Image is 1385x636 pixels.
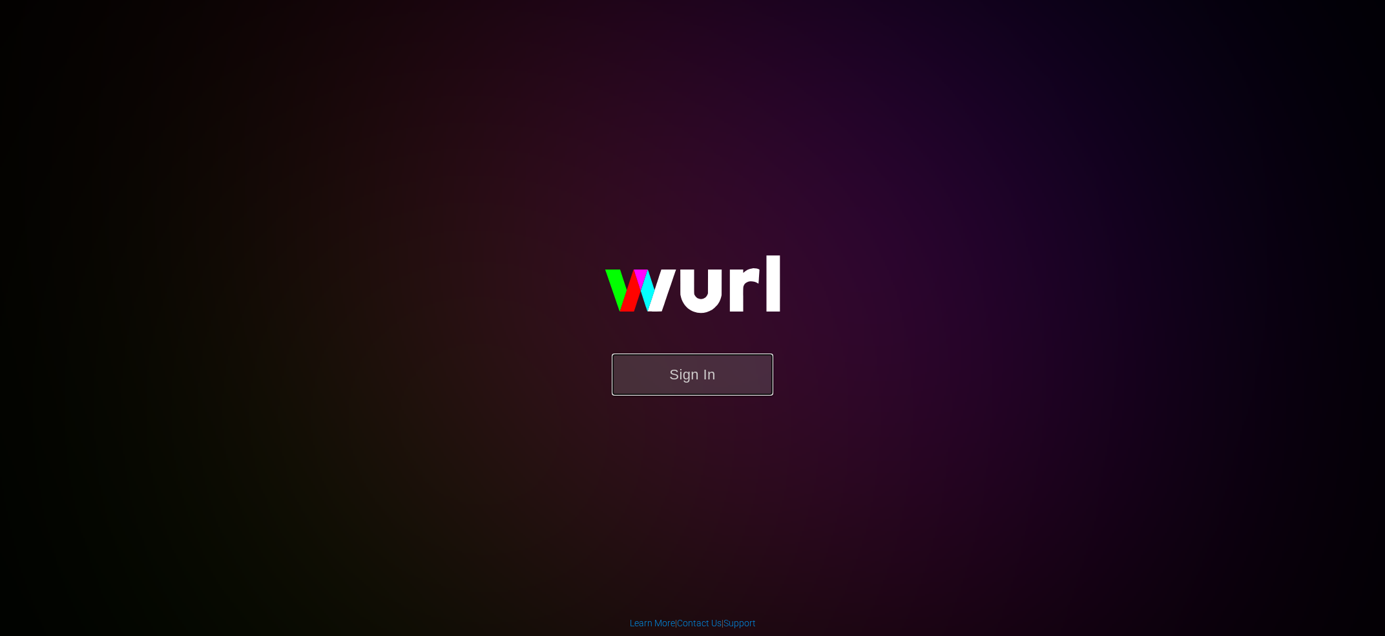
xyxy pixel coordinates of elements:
a: Learn More [630,618,675,628]
div: | | [630,617,756,630]
button: Sign In [612,354,773,396]
img: wurl-logo-on-black-223613ac3d8ba8fe6dc639794a292ebdb59501304c7dfd60c99c58986ef67473.svg [563,228,822,353]
a: Contact Us [677,618,722,628]
a: Support [724,618,756,628]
